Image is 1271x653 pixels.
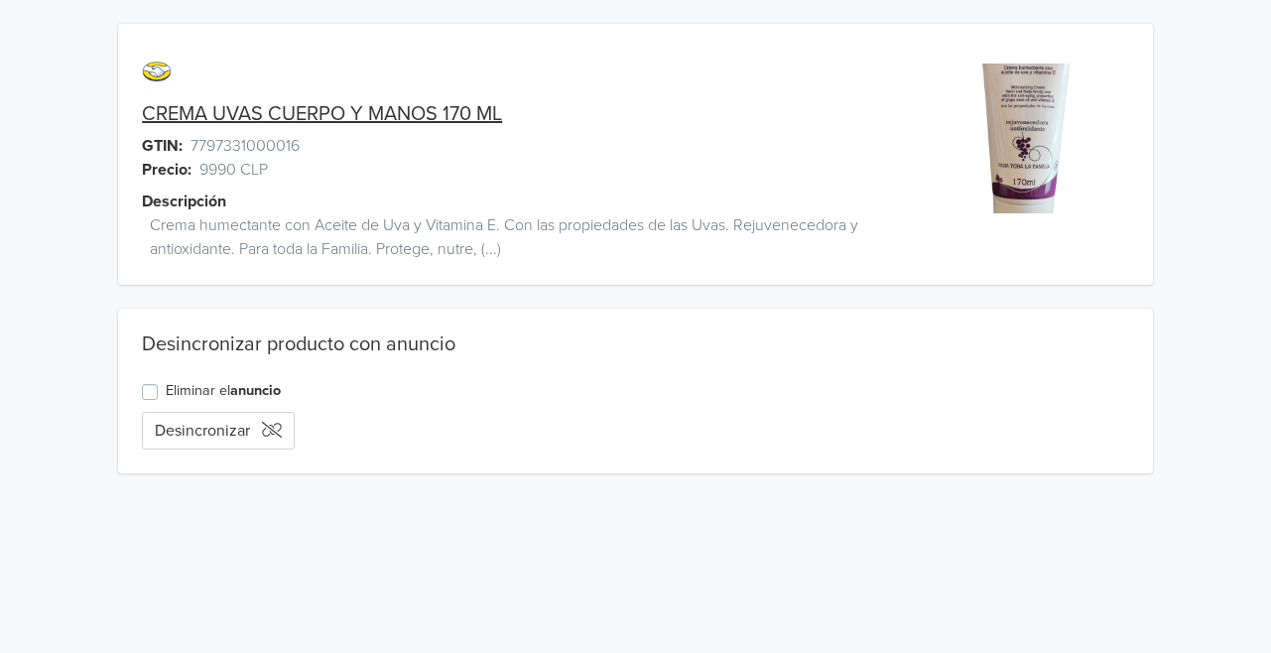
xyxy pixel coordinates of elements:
img: product_image [949,64,1098,213]
span: 7797331000016 [191,134,300,158]
span: 9990 CLP [199,158,268,182]
a: CREMA UVAS CUERPO Y MANOS 170 ML [142,102,502,126]
span: Descripción [142,190,226,213]
span: Crema humectante con Aceite de Uva y Vitamina E. Con las propiedades de las Uvas. Rejuvenecedora ... [150,213,918,261]
span: Precio: [142,158,191,182]
div: Desincronizar producto con anuncio [142,332,1129,356]
label: Eliminar el [166,380,281,402]
button: Desincronizar [142,412,295,450]
a: anuncio [230,382,281,399]
span: GTIN: [142,134,183,158]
